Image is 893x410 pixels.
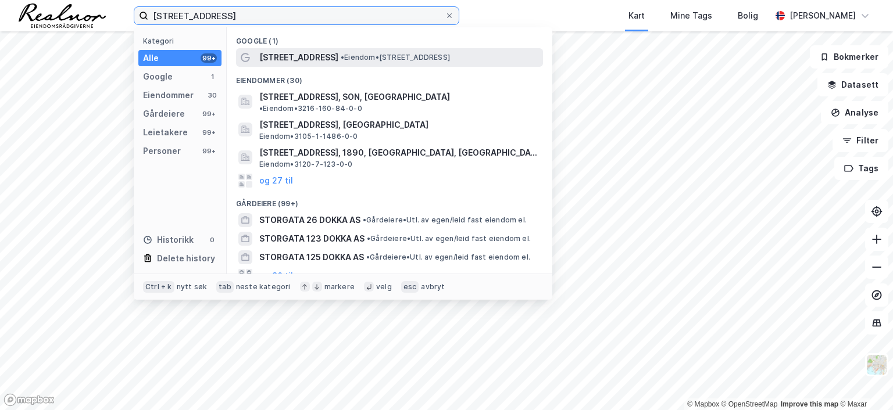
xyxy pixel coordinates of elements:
[401,281,419,293] div: esc
[367,234,531,243] span: Gårdeiere • Utl. av egen/leid fast eiendom el.
[259,146,538,160] span: [STREET_ADDRESS], 1890, [GEOGRAPHIC_DATA], [GEOGRAPHIC_DATA]
[738,9,758,23] div: Bolig
[259,250,364,264] span: STORGATA 125 DOKKA AS
[341,53,344,62] span: •
[201,109,217,118] div: 99+
[143,281,174,293] div: Ctrl + k
[259,160,352,169] span: Eiendom • 3120-7-123-0-0
[227,27,552,48] div: Google (1)
[201,128,217,137] div: 99+
[201,146,217,156] div: 99+
[367,234,370,243] span: •
[259,104,362,113] span: Eiendom • 3216-160-84-0-0
[3,393,55,407] a: Mapbox homepage
[835,354,893,410] iframe: Chat Widget
[259,213,360,227] span: STORGATA 26 DOKKA AS
[143,88,194,102] div: Eiendommer
[157,251,215,265] div: Delete history
[143,107,185,121] div: Gårdeiere
[366,253,530,262] span: Gårdeiere • Utl. av egen/leid fast eiendom el.
[177,282,208,292] div: nytt søk
[835,354,893,410] div: Kontrollprogram for chat
[721,400,778,408] a: OpenStreetMap
[834,157,888,180] button: Tags
[259,132,358,141] span: Eiendom • 3105-1-1486-0-0
[259,90,450,104] span: [STREET_ADDRESS], SON, [GEOGRAPHIC_DATA]
[259,118,538,132] span: [STREET_ADDRESS], [GEOGRAPHIC_DATA]
[366,253,370,261] span: •
[259,174,293,188] button: og 27 til
[687,400,719,408] a: Mapbox
[143,144,181,158] div: Personer
[148,7,445,24] input: Søk på adresse, matrikkel, gårdeiere, leietakere eller personer
[866,354,888,376] img: Z
[143,51,159,65] div: Alle
[363,215,527,225] span: Gårdeiere • Utl. av egen/leid fast eiendom el.
[208,72,217,81] div: 1
[227,67,552,88] div: Eiendommer (30)
[201,53,217,63] div: 99+
[259,104,263,113] span: •
[143,70,173,84] div: Google
[19,3,106,28] img: realnor-logo.934646d98de889bb5806.png
[143,37,222,45] div: Kategori
[810,45,888,69] button: Bokmerker
[259,269,293,283] button: og 96 til
[208,91,217,100] div: 30
[363,215,366,224] span: •
[143,233,194,247] div: Historikk
[833,129,888,152] button: Filter
[324,282,355,292] div: markere
[143,125,188,139] div: Leietakere
[208,235,217,244] div: 0
[376,282,392,292] div: velg
[259,51,338,64] span: [STREET_ADDRESS]
[227,190,552,211] div: Gårdeiere (99+)
[781,400,838,408] a: Improve this map
[421,282,445,292] div: avbryt
[628,9,645,23] div: Kart
[236,282,291,292] div: neste kategori
[259,232,365,246] span: STORGATA 123 DOKKA AS
[670,9,712,23] div: Mine Tags
[341,53,450,62] span: Eiendom • [STREET_ADDRESS]
[817,73,888,96] button: Datasett
[821,101,888,124] button: Analyse
[790,9,856,23] div: [PERSON_NAME]
[216,281,234,293] div: tab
